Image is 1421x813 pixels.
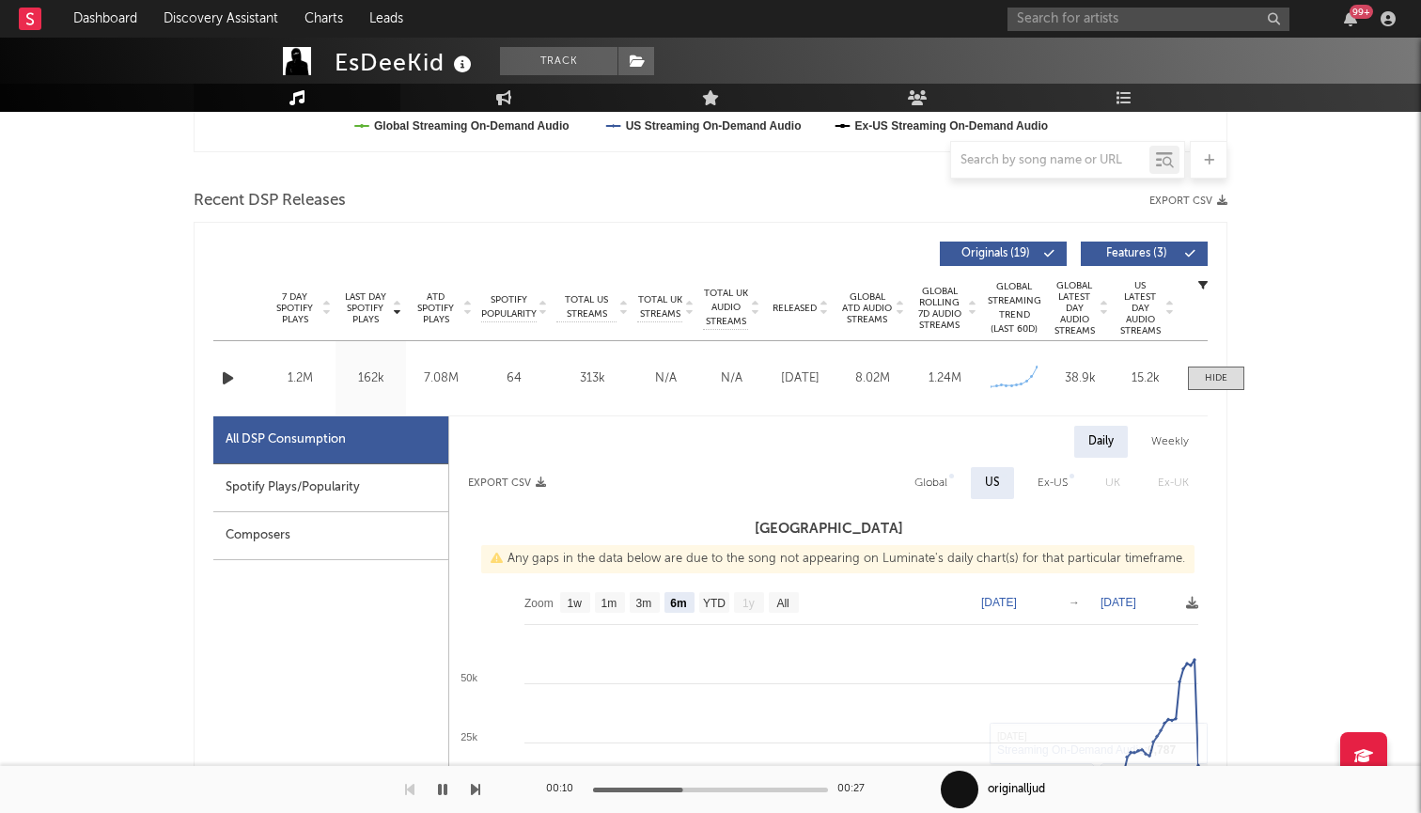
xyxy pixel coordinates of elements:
[1052,280,1097,336] span: Global Latest Day Audio Streams
[468,477,546,489] button: Export CSV
[986,280,1042,336] div: Global Streaming Trend (Last 60D)
[411,369,472,388] div: 7.08M
[841,291,893,325] span: Global ATD Audio Streams
[556,369,628,388] div: 313k
[940,242,1067,266] button: Originals(19)
[1081,242,1208,266] button: Features(3)
[1149,195,1227,207] button: Export CSV
[213,464,448,512] div: Spotify Plays/Popularity
[411,291,461,325] span: ATD Spotify Plays
[952,248,1038,259] span: Originals ( 19 )
[340,369,401,388] div: 162k
[1093,248,1179,259] span: Features ( 3 )
[1117,369,1174,388] div: 15.2k
[461,672,477,683] text: 50k
[855,119,1049,133] text: Ex-US Streaming On-Demand Audio
[914,472,947,494] div: Global
[637,369,694,388] div: N/A
[568,597,583,610] text: 1w
[703,369,759,388] div: N/A
[270,291,320,325] span: 7 Day Spotify Plays
[981,596,1017,609] text: [DATE]
[1350,5,1373,19] div: 99 +
[636,597,652,610] text: 3m
[213,416,448,464] div: All DSP Consumption
[546,778,584,801] div: 00:10
[1069,596,1080,609] text: →
[913,286,965,331] span: Global Rolling 7D Audio Streams
[985,472,1000,494] div: US
[837,778,875,801] div: 00:27
[500,47,617,75] button: Track
[1038,472,1068,494] div: Ex-US
[951,153,1149,168] input: Search by song name or URL
[1007,8,1289,31] input: Search for artists
[449,518,1208,540] h3: [GEOGRAPHIC_DATA]
[1117,280,1163,336] span: US Latest Day Audio Streams
[226,429,346,451] div: All DSP Consumption
[626,119,802,133] text: US Streaming On-Demand Audio
[524,597,554,610] text: Zoom
[703,287,748,329] span: Total UK Audio Streams
[1074,426,1128,458] div: Daily
[481,293,537,321] span: Spotify Popularity
[1137,426,1203,458] div: Weekly
[601,597,617,610] text: 1m
[703,597,726,610] text: YTD
[1101,596,1136,609] text: [DATE]
[461,731,477,743] text: 25k
[1344,11,1357,26] button: 99+
[270,369,331,388] div: 1.2M
[481,545,1195,573] div: Any gaps in the data below are due to the song not appearing on Luminate's daily chart(s) for tha...
[556,293,617,321] span: Total US Streams
[335,47,476,78] div: EsDeeKid
[194,190,346,212] span: Recent DSP Releases
[213,512,448,560] div: Composers
[913,369,976,388] div: 1.24M
[769,369,832,388] div: [DATE]
[776,597,789,610] text: All
[742,597,755,610] text: 1y
[841,369,904,388] div: 8.02M
[773,303,817,314] span: Released
[374,119,570,133] text: Global Streaming On-Demand Audio
[1052,369,1108,388] div: 38.9k
[637,293,682,321] span: Total UK Streams
[340,291,390,325] span: Last Day Spotify Plays
[988,781,1045,798] div: originalljud
[481,369,547,388] div: 64
[670,597,686,610] text: 6m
